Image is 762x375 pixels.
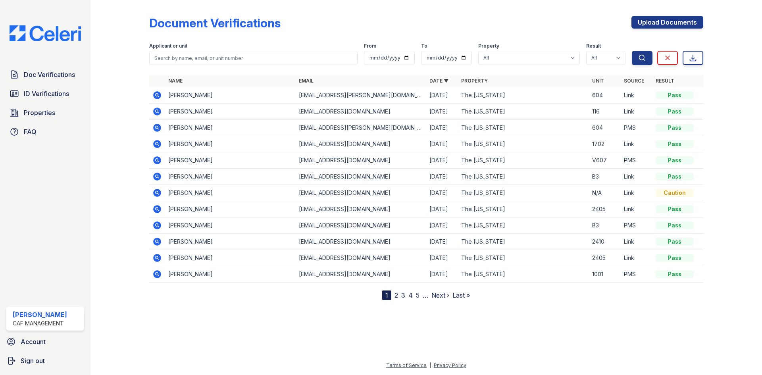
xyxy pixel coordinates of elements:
td: The [US_STATE] [458,120,589,136]
div: [PERSON_NAME] [13,310,67,319]
a: Result [656,78,674,84]
td: [PERSON_NAME] [165,185,296,201]
td: B3 [589,169,621,185]
div: Pass [656,91,694,99]
td: [DATE] [426,250,458,266]
td: [EMAIL_ADDRESS][DOMAIN_NAME] [296,169,426,185]
td: [PERSON_NAME] [165,266,296,283]
td: 1001 [589,266,621,283]
td: Link [621,201,652,217]
div: Caution [656,189,694,197]
a: Last » [452,291,470,299]
td: The [US_STATE] [458,234,589,250]
div: | [429,362,431,368]
div: Pass [656,270,694,278]
span: Doc Verifications [24,70,75,79]
td: Link [621,104,652,120]
td: 2405 [589,250,621,266]
td: B3 [589,217,621,234]
a: Upload Documents [631,16,703,29]
div: 1 [382,290,391,300]
div: Pass [656,238,694,246]
span: Sign out [21,356,45,365]
td: [DATE] [426,185,458,201]
div: CAF Management [13,319,67,327]
a: Sign out [3,353,87,369]
td: [DATE] [426,104,458,120]
label: Result [586,43,601,49]
td: The [US_STATE] [458,136,589,152]
td: [EMAIL_ADDRESS][DOMAIN_NAME] [296,136,426,152]
td: The [US_STATE] [458,169,589,185]
td: Link [621,185,652,201]
td: [PERSON_NAME] [165,217,296,234]
label: To [421,43,427,49]
td: [PERSON_NAME] [165,120,296,136]
span: ID Verifications [24,89,69,98]
div: Pass [656,140,694,148]
td: [EMAIL_ADDRESS][DOMAIN_NAME] [296,152,426,169]
td: [EMAIL_ADDRESS][DOMAIN_NAME] [296,201,426,217]
td: [DATE] [426,234,458,250]
span: FAQ [24,127,37,137]
td: The [US_STATE] [458,87,589,104]
td: 116 [589,104,621,120]
td: Link [621,234,652,250]
img: CE_Logo_Blue-a8612792a0a2168367f1c8372b55b34899dd931a85d93a1a3d3e32e68fde9ad4.png [3,25,87,41]
td: The [US_STATE] [458,250,589,266]
a: Terms of Service [386,362,427,368]
input: Search by name, email, or unit number [149,51,358,65]
td: [PERSON_NAME] [165,234,296,250]
td: PMS [621,120,652,136]
td: [DATE] [426,87,458,104]
td: [DATE] [426,266,458,283]
td: [EMAIL_ADDRESS][PERSON_NAME][DOMAIN_NAME] [296,120,426,136]
a: ID Verifications [6,86,84,102]
td: [EMAIL_ADDRESS][DOMAIN_NAME] [296,250,426,266]
a: Source [624,78,644,84]
td: [PERSON_NAME] [165,87,296,104]
td: [DATE] [426,169,458,185]
a: Properties [6,105,84,121]
td: 1702 [589,136,621,152]
span: Properties [24,108,55,117]
div: Pass [656,221,694,229]
td: [EMAIL_ADDRESS][PERSON_NAME][DOMAIN_NAME] [296,87,426,104]
td: PMS [621,217,652,234]
a: Unit [592,78,604,84]
a: Privacy Policy [434,362,466,368]
td: [EMAIL_ADDRESS][DOMAIN_NAME] [296,185,426,201]
a: Next › [431,291,449,299]
td: [EMAIL_ADDRESS][DOMAIN_NAME] [296,234,426,250]
td: [PERSON_NAME] [165,250,296,266]
td: 604 [589,120,621,136]
td: PMS [621,152,652,169]
a: 4 [408,291,413,299]
a: Name [168,78,183,84]
td: 604 [589,87,621,104]
td: [EMAIL_ADDRESS][DOMAIN_NAME] [296,266,426,283]
td: V607 [589,152,621,169]
div: Document Verifications [149,16,281,30]
label: Applicant or unit [149,43,187,49]
td: [DATE] [426,120,458,136]
a: Date ▼ [429,78,448,84]
td: [DATE] [426,217,458,234]
td: [PERSON_NAME] [165,201,296,217]
div: Pass [656,173,694,181]
a: 5 [416,291,419,299]
td: The [US_STATE] [458,217,589,234]
td: The [US_STATE] [458,185,589,201]
td: [DATE] [426,201,458,217]
td: The [US_STATE] [458,152,589,169]
label: Property [478,43,499,49]
td: The [US_STATE] [458,201,589,217]
div: Pass [656,156,694,164]
div: Pass [656,108,694,115]
td: [PERSON_NAME] [165,104,296,120]
td: [PERSON_NAME] [165,169,296,185]
td: The [US_STATE] [458,266,589,283]
div: Pass [656,205,694,213]
td: [DATE] [426,152,458,169]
